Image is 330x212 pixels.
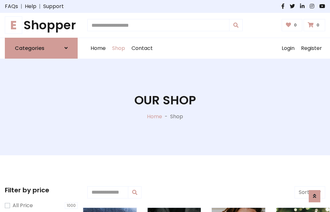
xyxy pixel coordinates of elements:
[282,19,303,31] a: 0
[5,3,18,10] a: FAQs
[65,202,78,209] span: 1000
[170,113,183,120] p: Shop
[25,3,36,10] a: Help
[5,16,22,34] span: E
[109,38,128,59] a: Shop
[315,22,321,28] span: 0
[278,38,298,59] a: Login
[36,3,43,10] span: |
[292,22,298,28] span: 0
[13,202,33,209] label: All Price
[298,38,325,59] a: Register
[147,113,162,120] a: Home
[128,38,156,59] a: Contact
[5,38,78,59] a: Categories
[15,45,44,51] h6: Categories
[5,18,78,33] h1: Shopper
[43,3,64,10] a: Support
[162,113,170,120] p: -
[87,38,109,59] a: Home
[18,3,25,10] span: |
[5,18,78,33] a: EShopper
[295,186,325,198] button: Sort by
[304,19,325,31] a: 0
[5,186,78,194] h5: Filter by price
[134,93,196,108] h1: Our Shop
